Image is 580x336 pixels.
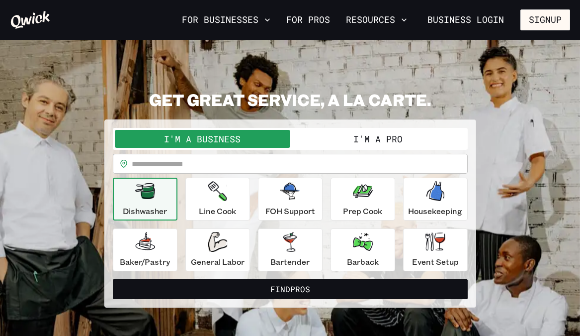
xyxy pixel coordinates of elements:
[331,228,395,271] button: Barback
[290,130,466,148] button: I'm a Pro
[347,256,379,268] p: Barback
[265,205,315,217] p: FOH Support
[403,228,468,271] button: Event Setup
[258,228,323,271] button: Bartender
[403,178,468,221] button: Housekeeping
[408,205,462,217] p: Housekeeping
[258,178,323,221] button: FOH Support
[185,178,250,221] button: Line Cook
[104,90,476,110] h2: GET GREAT SERVICE, A LA CARTE.
[331,178,395,221] button: Prep Cook
[199,205,236,217] p: Line Cook
[113,279,468,299] button: FindPros
[185,228,250,271] button: General Labor
[419,9,512,30] a: Business Login
[123,205,167,217] p: Dishwasher
[191,256,245,268] p: General Labor
[342,11,411,28] button: Resources
[270,256,310,268] p: Bartender
[113,178,177,221] button: Dishwasher
[113,228,177,271] button: Baker/Pastry
[343,205,382,217] p: Prep Cook
[120,256,170,268] p: Baker/Pastry
[282,11,334,28] a: For Pros
[178,11,274,28] button: For Businesses
[520,9,570,30] button: Signup
[115,130,290,148] button: I'm a Business
[412,256,459,268] p: Event Setup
